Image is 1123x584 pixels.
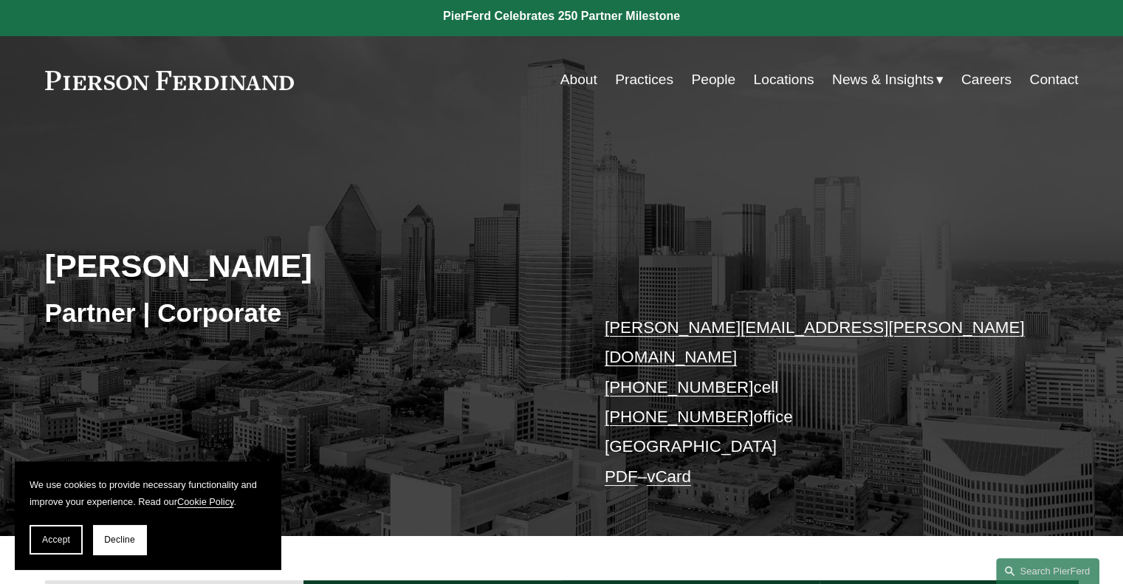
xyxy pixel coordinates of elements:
a: Search this site [996,558,1099,584]
a: folder dropdown [832,66,944,94]
section: Cookie banner [15,461,281,569]
a: [PERSON_NAME][EMAIL_ADDRESS][PERSON_NAME][DOMAIN_NAME] [605,318,1025,366]
span: Accept [42,535,70,545]
a: PDF [605,467,638,486]
a: Careers [961,66,1012,94]
h2: [PERSON_NAME] [45,247,562,285]
span: News & Insights [832,67,934,93]
a: Locations [753,66,814,94]
a: [PHONE_NUMBER] [605,408,754,426]
a: [PHONE_NUMBER] [605,378,754,396]
a: Practices [615,66,673,94]
span: Decline [104,535,135,545]
a: People [691,66,735,94]
button: Accept [30,525,83,554]
a: Contact [1029,66,1078,94]
a: Cookie Policy [177,496,234,507]
a: vCard [647,467,691,486]
button: Decline [93,525,146,554]
h3: Partner | Corporate [45,297,562,329]
p: cell office [GEOGRAPHIC_DATA] – [605,313,1035,492]
p: We use cookies to provide necessary functionality and improve your experience. Read our . [30,476,266,510]
a: About [560,66,597,94]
